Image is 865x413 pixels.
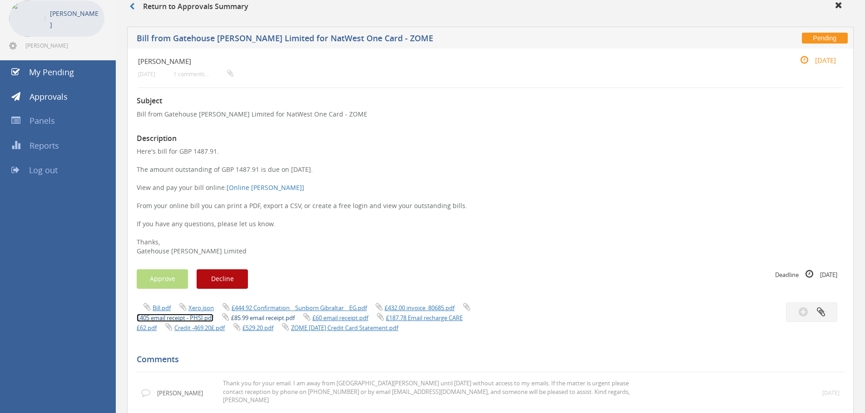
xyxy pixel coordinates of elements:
a: £85.99 email receipt.pdf [231,314,295,322]
h3: Subject [137,97,844,105]
small: [DATE] [138,71,155,78]
p: Bill from Gatehouse [PERSON_NAME] Limited for NatWest One Card - ZOME [137,110,844,119]
a: £529.20.pdf [242,324,273,332]
span: My Pending [29,67,74,78]
a: £432.00 invoice_80685.pdf [385,304,455,312]
button: Decline [197,269,248,289]
p: [PERSON_NAME] [50,8,100,30]
small: [DATE] [791,55,836,65]
h3: Description [137,135,844,143]
a: £60 email receipt.pdf [312,314,368,322]
h3: Return to Approvals Summary [129,3,248,11]
span: Pending [802,33,848,44]
a: Bill.pdf [153,304,171,312]
button: Approve [137,269,188,289]
span: Log out [29,165,58,175]
small: 1 comments... [173,71,233,78]
a: £405 email receipt - PHSI.pdf [137,314,213,322]
p: Here's bill for GBP 1487.91. The amount outstanding of GBP 1487.91 is due on [DATE]. View and pay... [137,147,844,256]
small: Deadline [DATE] [775,269,837,279]
a: ZOME [DATE] Credit Card Statement.pdf [291,324,398,332]
span: [PERSON_NAME][EMAIL_ADDRESS][PERSON_NAME][DOMAIN_NAME] [25,42,103,49]
span: Approvals [30,91,68,102]
a: [Online [PERSON_NAME]] [227,183,304,192]
a: Xero.json [188,304,214,312]
h5: Comments [137,355,837,364]
small: [DATE] [822,389,840,397]
span: Reports [30,140,59,151]
span: Panels [30,115,55,126]
p: Thank you for your email. I am away from Gatehouse Chambers until Tuesday 2nd September without a... [223,379,632,404]
a: £187.78 Email recharge CARE £62.pdf [137,314,463,332]
h5: Bill from Gatehouse [PERSON_NAME] Limited for NatWest One Card - ZOME [137,34,633,45]
h4: [PERSON_NAME] [138,58,725,65]
p: [PERSON_NAME] [157,389,209,398]
a: £444.92 Confirmation _ Sunborn Gibraltar _ EG.pdf [232,304,367,312]
a: Credit -469.20£.pdf [174,324,225,332]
